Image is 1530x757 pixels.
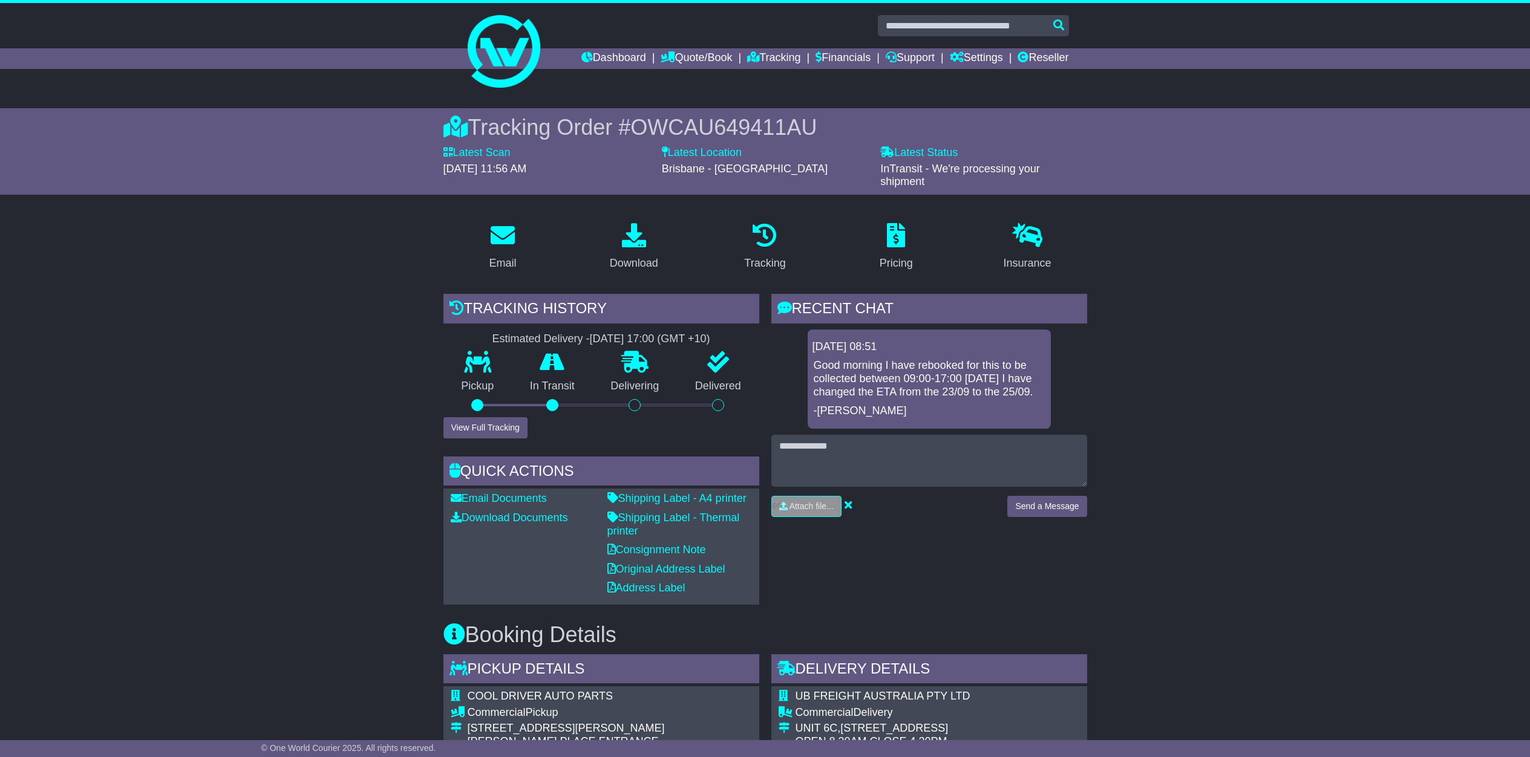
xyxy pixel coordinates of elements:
div: Email [489,255,516,271]
a: Support [886,48,935,69]
span: OWCAU649411AU [630,115,817,140]
a: Settings [950,48,1003,69]
a: Insurance [996,219,1059,276]
button: Send a Message [1007,496,1087,517]
p: Delivered [677,380,759,393]
label: Latest Scan [443,146,511,160]
a: Consignment Note [607,544,706,556]
p: Good morning I have rebooked for this to be collected between 09:00-17:00 [DATE] I have changed t... [814,359,1045,398]
div: Tracking history [443,294,759,327]
div: Tracking Order # [443,114,1087,140]
div: Insurance [1004,255,1051,271]
span: [DATE] 11:56 AM [443,163,527,175]
div: Delivery Details [771,654,1087,687]
button: View Full Tracking [443,417,528,438]
span: © One World Courier 2025. All rights reserved. [261,743,436,753]
a: Download [602,219,666,276]
div: OPEN 8.30AM CLOSE 4.30PM [796,735,1028,749]
a: Financials [816,48,871,69]
div: Pickup [468,706,739,720]
a: Tracking [747,48,800,69]
a: Address Label [607,582,685,594]
a: Email Documents [451,492,547,504]
div: [STREET_ADDRESS][PERSON_NAME] [468,722,739,735]
a: Shipping Label - Thermal printer [607,512,740,537]
div: RECENT CHAT [771,294,1087,327]
div: Estimated Delivery - [443,333,759,346]
div: Tracking [744,255,785,271]
div: UNIT 6C,[STREET_ADDRESS] [796,722,1028,735]
a: Pricing [872,219,921,276]
p: Delivering [593,380,678,393]
div: Download [610,255,658,271]
p: In Transit [512,380,593,393]
span: UB FREIGHT AUSTRALIA PTY LTD [796,690,970,702]
span: Brisbane - [GEOGRAPHIC_DATA] [662,163,828,175]
a: Quote/Book [661,48,732,69]
label: Latest Status [880,146,958,160]
div: [PERSON_NAME] PLACE ENTRANCE [468,735,739,749]
span: InTransit - We're processing your shipment [880,163,1040,188]
p: -[PERSON_NAME] [814,404,1045,418]
a: Shipping Label - A4 printer [607,492,747,504]
span: Commercial [796,706,854,718]
span: Commercial [468,706,526,718]
div: Delivery [796,706,1028,720]
div: Pricing [880,255,913,271]
div: Quick Actions [443,456,759,489]
p: Pickup [443,380,512,393]
span: COOL DRIVER AUTO PARTS [468,690,613,702]
a: Email [481,219,524,276]
div: [DATE] 17:00 (GMT +10) [590,333,710,346]
a: Tracking [736,219,793,276]
a: Original Address Label [607,563,725,575]
label: Latest Location [662,146,742,160]
div: [DATE] 08:51 [812,340,1046,354]
a: Dashboard [581,48,646,69]
h3: Booking Details [443,623,1087,647]
a: Reseller [1018,48,1068,69]
div: Pickup Details [443,654,759,687]
a: Download Documents [451,512,568,524]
